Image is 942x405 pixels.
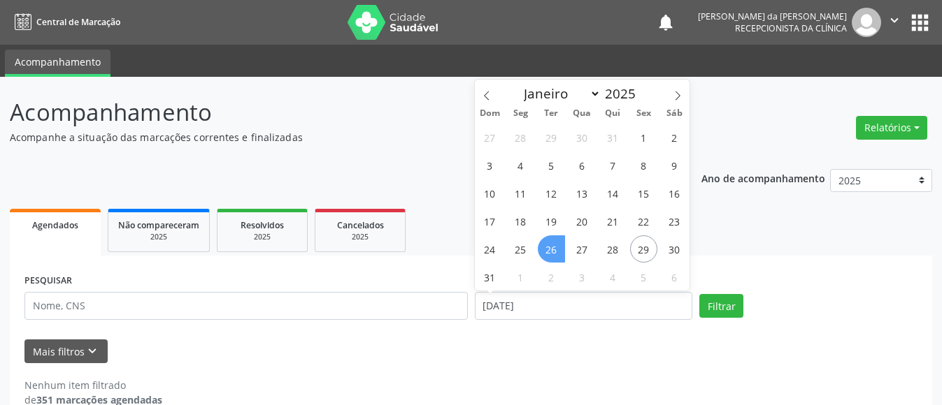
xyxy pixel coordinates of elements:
[630,263,657,290] span: Setembro 5, 2025
[538,207,565,235] span: Agosto 19, 2025
[630,179,657,207] span: Agosto 15, 2025
[569,235,596,263] span: Agosto 27, 2025
[24,292,468,320] input: Nome, CNS
[569,124,596,151] span: Julho 30, 2025
[569,263,596,290] span: Setembro 3, 2025
[599,207,627,235] span: Agosto 21, 2025
[5,50,110,77] a: Acompanhamento
[661,179,688,207] span: Agosto 16, 2025
[538,179,565,207] span: Agosto 12, 2025
[507,124,534,151] span: Julho 28, 2025
[32,219,78,231] span: Agendados
[852,8,881,37] img: img
[599,263,627,290] span: Setembro 4, 2025
[661,235,688,263] span: Agosto 30, 2025
[36,16,120,28] span: Central de Marcação
[630,152,657,179] span: Agosto 8, 2025
[507,207,534,235] span: Agosto 18, 2025
[661,263,688,290] span: Setembro 6, 2025
[24,270,72,292] label: PESQUISAR
[507,152,534,179] span: Agosto 4, 2025
[476,152,504,179] span: Agosto 3, 2025
[701,169,825,186] p: Ano de acompanhamento
[227,232,297,242] div: 2025
[476,179,504,207] span: Agosto 10, 2025
[507,235,534,263] span: Agosto 25, 2025
[536,109,566,118] span: Ter
[601,84,647,103] input: Year
[325,232,395,242] div: 2025
[538,235,565,263] span: Agosto 26, 2025
[10,95,655,130] p: Acompanhamento
[659,109,690,118] span: Sáb
[538,124,565,151] span: Julho 29, 2025
[337,219,384,231] span: Cancelados
[599,179,627,207] span: Agosto 14, 2025
[476,235,504,263] span: Agosto 24, 2025
[881,8,908,37] button: 
[10,10,120,34] a: Central de Marcação
[569,207,596,235] span: Agosto 20, 2025
[630,235,657,263] span: Agosto 29, 2025
[566,109,597,118] span: Qua
[599,235,627,263] span: Agosto 28, 2025
[569,179,596,207] span: Agosto 13, 2025
[505,109,536,118] span: Seg
[599,152,627,179] span: Agosto 7, 2025
[599,124,627,151] span: Julho 31, 2025
[661,207,688,235] span: Agosto 23, 2025
[630,207,657,235] span: Agosto 22, 2025
[476,263,504,290] span: Agosto 31, 2025
[518,84,601,103] select: Month
[475,109,506,118] span: Dom
[597,109,628,118] span: Qui
[507,179,534,207] span: Agosto 11, 2025
[628,109,659,118] span: Sex
[10,130,655,145] p: Acompanhe a situação das marcações correntes e finalizadas
[85,344,100,359] i: keyboard_arrow_down
[538,152,565,179] span: Agosto 5, 2025
[661,152,688,179] span: Agosto 9, 2025
[887,13,902,28] i: 
[698,10,847,22] div: [PERSON_NAME] da [PERSON_NAME]
[699,294,743,318] button: Filtrar
[476,124,504,151] span: Julho 27, 2025
[661,124,688,151] span: Agosto 2, 2025
[569,152,596,179] span: Agosto 6, 2025
[656,13,676,32] button: notifications
[475,292,693,320] input: Selecione um intervalo
[507,263,534,290] span: Setembro 1, 2025
[24,378,162,392] div: Nenhum item filtrado
[735,22,847,34] span: Recepcionista da clínica
[476,207,504,235] span: Agosto 17, 2025
[538,263,565,290] span: Setembro 2, 2025
[118,219,199,231] span: Não compareceram
[118,232,199,242] div: 2025
[24,339,108,364] button: Mais filtroskeyboard_arrow_down
[908,10,932,35] button: apps
[856,116,927,140] button: Relatórios
[630,124,657,151] span: Agosto 1, 2025
[241,219,284,231] span: Resolvidos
